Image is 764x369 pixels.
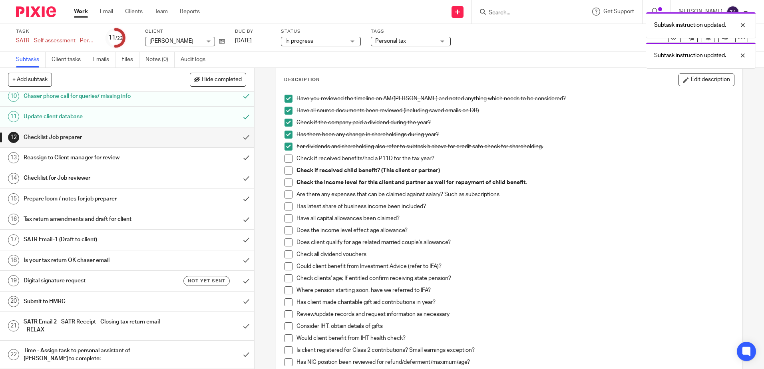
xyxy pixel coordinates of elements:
p: For dividends and shareholding also refer to subtask 5 above for credit safe check for shareholding. [296,143,734,151]
div: 19 [8,275,19,286]
p: Have you reviewed the timeline on AM/[PERSON_NAME] and noted anything which needs to be considered? [296,95,734,103]
h1: Reassign to Client manager for review [24,152,161,164]
div: 14 [8,173,19,184]
a: Subtasks [16,52,46,67]
p: Has latest share of business income been included? [296,202,734,210]
span: Hide completed [202,77,242,83]
p: Subtask instruction updated. [654,52,726,60]
div: 17 [8,234,19,246]
img: Pixie [16,6,56,17]
a: Clients [125,8,143,16]
label: Task [16,28,96,35]
h1: Is your tax return OK chaser email [24,254,161,266]
span: Not yet sent [188,278,225,284]
span: Personal tax [375,38,406,44]
p: Could client benefit from Investment Advice (refer to IFA)? [296,262,734,270]
h1: SATR Email 2 - SATR Receipt - Closing tax return email - RELAX [24,316,161,336]
label: Status [281,28,361,35]
p: Check if the company paid a dividend during the year? [296,119,734,127]
p: Are there any expenses that can be claimed against salary? Such as subscriptions [296,190,734,198]
a: Client tasks [52,52,87,67]
p: Subtask instruction updated. [654,21,726,29]
span: [PERSON_NAME] [149,38,193,44]
strong: Check the income level for this client and partner as well for repayment of child benefit. [296,180,527,185]
label: Tags [371,28,451,35]
p: Description [284,77,320,83]
h1: Submit to HMRC [24,296,161,307]
p: Where pension starting soon, have we referred to IFA? [296,286,734,294]
div: 22 [8,349,19,360]
p: Have all capital allowances been claimed? [296,214,734,222]
h1: Digital signature request [24,275,161,287]
p: Has there been any change in shareholdings during year? [296,131,734,139]
h1: Update client database [24,111,161,123]
h1: Checklist for Job reviewer [24,172,161,184]
div: 13 [8,152,19,163]
p: Has NIC position been reviewed for refund/deferment/maximum/age? [296,358,734,366]
p: Is client registered for Class 2 contributions? Small earnings exception? [296,346,734,354]
div: 12 [8,132,19,143]
small: /22 [115,36,123,40]
h1: Checklist Job preparer [24,131,161,143]
span: In progress [285,38,313,44]
a: Files [121,52,139,67]
p: Check all dividend vouchers [296,250,734,258]
div: 16 [8,214,19,225]
div: 15 [8,193,19,204]
p: Check clients' age; If entitled confirm receiving state pension? [296,274,734,282]
label: Client [145,28,225,35]
p: Has client made charitable gift aid contributions in year? [296,298,734,306]
a: Audit logs [181,52,211,67]
img: svg%3E [726,6,739,18]
div: 21 [8,320,19,331]
h1: Prepare loom / notes for job preparer [24,193,161,205]
p: Does the income level effect age allowance? [296,226,734,234]
h1: Tax return amendments and draft for client [24,213,161,225]
label: Due by [235,28,271,35]
strong: Check if received child benefit? (This client or partner) [296,168,440,173]
h1: Time - Assign task to personal assistant of [PERSON_NAME] to complete: [24,345,161,365]
h1: Chaser phone call for queries/ missing info [24,90,161,102]
p: Would client benefit from IHT health check? [296,334,734,342]
a: Email [100,8,113,16]
p: Does client qualify for age related married couple's allowance? [296,238,734,246]
button: Hide completed [190,73,246,86]
div: 11 [108,33,123,42]
p: Have all source documents been reviewed (including saved emails on DB) [296,107,734,115]
div: SATR - Self assessment - Personal tax return 24/25 [16,37,96,45]
h1: SATR Email-1 (Draft to client) [24,234,161,246]
p: Consider IHT, obtain details of gifts [296,322,734,330]
button: Edit description [678,73,734,86]
a: Team [155,8,168,16]
p: Check if received benefits/had a P11D for the tax year? [296,155,734,163]
div: 10 [8,91,19,102]
div: 11 [8,111,19,122]
button: + Add subtask [8,73,52,86]
a: Reports [180,8,200,16]
div: 20 [8,296,19,307]
a: Work [74,8,88,16]
a: Emails [93,52,115,67]
a: Notes (0) [145,52,175,67]
p: Review/update records and request information as necessary [296,310,734,318]
span: [DATE] [235,38,252,44]
div: 18 [8,255,19,266]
